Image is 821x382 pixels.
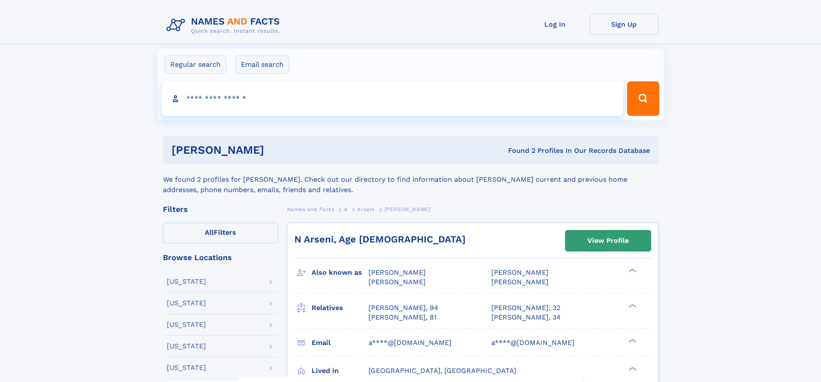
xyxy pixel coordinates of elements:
[167,343,206,350] div: [US_STATE]
[521,14,590,35] a: Log In
[312,335,368,350] h3: Email
[368,313,437,322] a: [PERSON_NAME], 81
[287,204,334,214] a: Names and Facts
[163,205,278,213] div: Filters
[312,363,368,378] h3: Lived in
[627,81,659,116] button: Search Button
[357,204,375,214] a: Arseni
[491,278,549,286] span: [PERSON_NAME]
[627,303,637,308] div: ❯
[357,206,375,212] span: Arseni
[172,145,386,155] h1: [PERSON_NAME]
[386,146,650,155] div: Found 2 Profiles In Our Records Database
[368,303,438,313] a: [PERSON_NAME], 94
[368,268,426,276] span: [PERSON_NAME]
[205,228,214,236] span: All
[491,303,560,313] a: [PERSON_NAME], 32
[167,300,206,307] div: [US_STATE]
[165,56,226,74] label: Regular search
[167,321,206,328] div: [US_STATE]
[344,206,348,212] span: A
[368,366,516,375] span: [GEOGRAPHIC_DATA], [GEOGRAPHIC_DATA]
[587,231,629,251] div: View Profile
[627,268,637,273] div: ❯
[627,338,637,343] div: ❯
[235,56,289,74] label: Email search
[312,265,368,280] h3: Also known as
[294,234,465,245] a: N Arseni, Age [DEMOGRAPHIC_DATA]
[384,206,431,212] span: [PERSON_NAME]
[344,204,348,214] a: A
[167,278,206,285] div: [US_STATE]
[565,230,651,251] a: View Profile
[491,268,549,276] span: [PERSON_NAME]
[163,254,278,261] div: Browse Locations
[163,223,278,243] label: Filters
[167,364,206,371] div: [US_STATE]
[163,14,287,37] img: Logo Names and Facts
[163,164,659,195] div: We found 2 profiles for [PERSON_NAME]. Check out our directory to find information about [PERSON_...
[491,313,561,322] a: [PERSON_NAME], 34
[312,301,368,315] h3: Relatives
[162,81,624,116] input: search input
[590,14,659,35] a: Sign Up
[368,278,426,286] span: [PERSON_NAME]
[627,366,637,371] div: ❯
